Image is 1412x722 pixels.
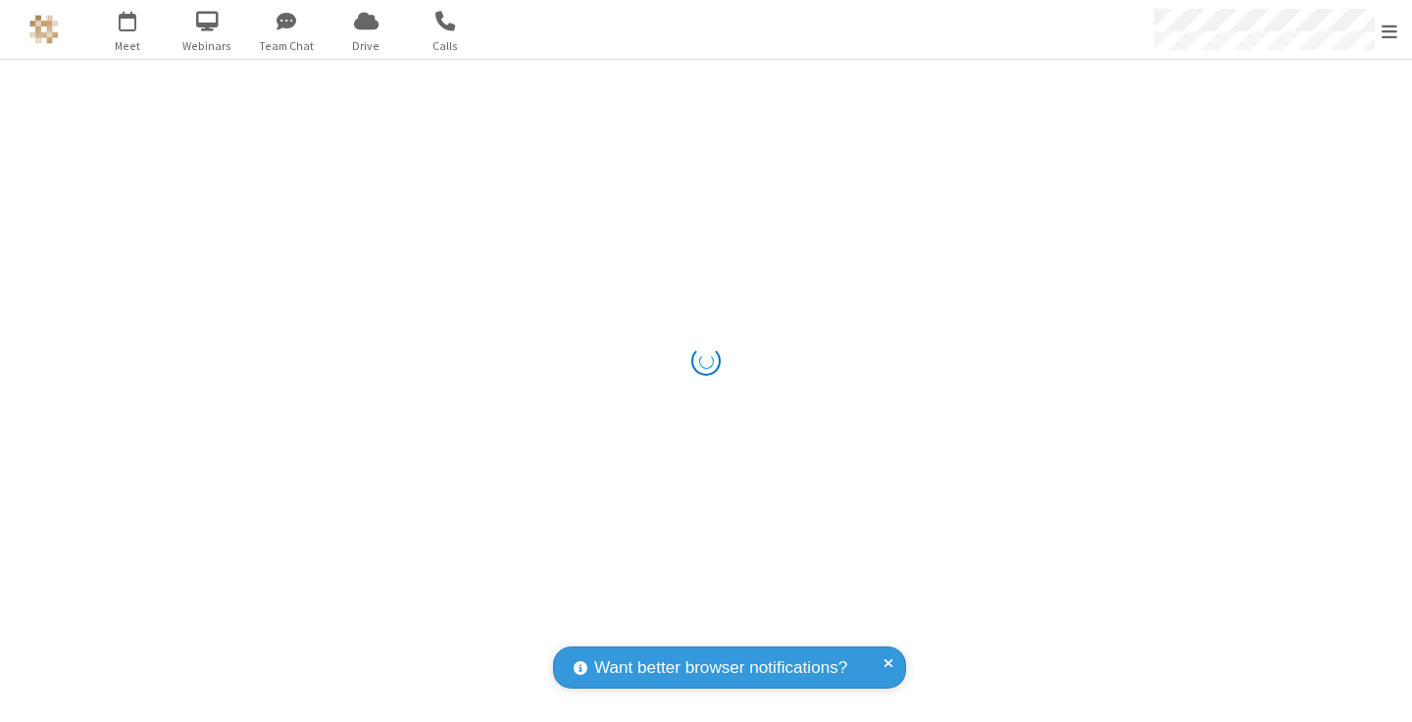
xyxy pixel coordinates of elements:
span: Webinars [171,37,244,55]
span: Want better browser notifications? [594,655,847,681]
iframe: Chat [1363,671,1397,708]
img: QA Selenium DO NOT DELETE OR CHANGE [29,15,59,44]
span: Meet [91,37,165,55]
span: Team Chat [250,37,324,55]
span: Calls [409,37,482,55]
span: Drive [329,37,403,55]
